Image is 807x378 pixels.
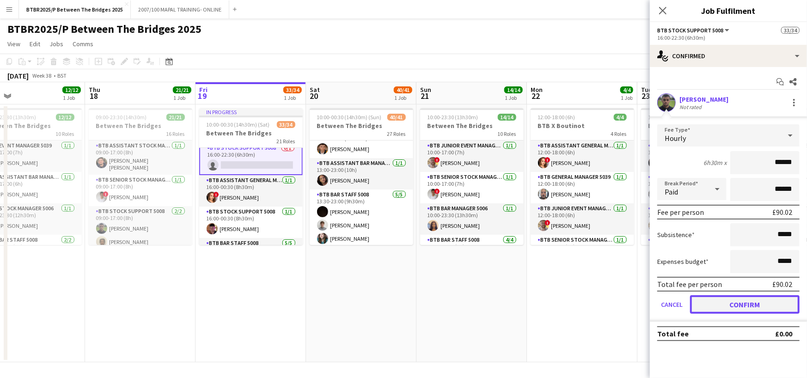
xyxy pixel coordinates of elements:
[394,94,412,101] div: 1 Job
[545,157,550,163] span: !
[283,86,302,93] span: 33/34
[131,0,229,18] button: 2007/100 MAPAL TRAINING- ONLINE
[650,45,807,67] div: Confirmed
[641,235,745,266] app-card-role: BTB Senior Stock Manager 50061/112:00-18:00 (6h)
[545,220,550,226] span: !
[665,187,678,196] span: Paid
[531,235,634,266] app-card-role: BTB Senior Stock Manager 50061/112:00-18:00 (6h)
[648,114,686,121] span: 12:00-18:00 (6h)
[30,40,40,48] span: Edit
[199,108,303,116] div: In progress
[641,85,652,94] span: Tue
[611,130,627,137] span: 4 Roles
[531,122,634,130] h3: BTB X Boutinot
[657,27,731,34] button: BTB Stock support 5008
[657,27,723,34] span: BTB Stock support 5008
[89,140,192,175] app-card-role: BTB Assistant Stock Manager 50061/109:00-17:00 (8h)[PERSON_NAME] [PERSON_NAME]
[529,91,543,101] span: 22
[419,91,431,101] span: 21
[96,114,147,121] span: 09:00-23:30 (14h30m)
[387,114,406,121] span: 40/41
[166,114,185,121] span: 21/21
[640,91,652,101] span: 23
[89,175,192,206] app-card-role: BTB Senior Stock Manager 50061/109:00-17:00 (8h)![PERSON_NAME]
[434,157,440,163] span: !
[679,95,728,104] div: [PERSON_NAME]
[621,94,633,101] div: 1 Job
[31,72,54,79] span: Week 38
[772,280,792,289] div: £90.02
[531,203,634,235] app-card-role: BTB Junior Event Manager 50391/112:00-18:00 (6h)![PERSON_NAME]
[420,235,524,306] app-card-role: BTB Bar Staff 50084/410:30-17:30 (7h)
[310,127,413,158] app-card-role: BTB Bar Staff 50081/112:00-00:30 (12h30m)[PERSON_NAME]
[26,38,44,50] a: Edit
[89,206,192,251] app-card-role: BTB Stock support 50082/209:00-17:00 (8h)[PERSON_NAME][PERSON_NAME]
[775,329,792,338] div: £0.00
[207,121,270,128] span: 10:00-00:30 (14h30m) (Sat)
[103,191,109,197] span: !
[310,158,413,189] app-card-role: BTB Assistant Bar Manager 50061/113:00-23:00 (10h)[PERSON_NAME]
[69,38,97,50] a: Comms
[166,130,185,137] span: 16 Roles
[650,5,807,17] h3: Job Fulfilment
[657,280,722,289] div: Total fee per person
[7,40,20,48] span: View
[173,86,191,93] span: 21/21
[89,85,100,94] span: Thu
[434,189,440,194] span: !
[277,138,295,145] span: 21 Roles
[531,108,634,245] app-job-card: 12:00-18:00 (6h)4/4BTB X Boutinot4 RolesBTB Assistant General Manager 50061/112:00-18:00 (6h)![PE...
[641,122,745,130] h3: BTB X Boutinot
[199,108,303,245] app-job-card: In progress10:00-00:30 (14h30m) (Sat)33/34Between The Bridges21 RolesBTB Bar Staff 50081/116:00-2...
[394,86,412,93] span: 40/41
[614,114,627,121] span: 4/4
[49,40,63,48] span: Jobs
[420,122,524,130] h3: Between The Bridges
[781,27,800,34] span: 33/34
[214,192,219,197] span: !
[7,22,202,36] h1: BTBR2025/P Between The Bridges 2025
[538,114,575,121] span: 12:00-18:00 (6h)
[62,86,81,93] span: 12/12
[420,172,524,203] app-card-role: BTB Senior Stock Manager 50061/110:00-17:00 (7h)![PERSON_NAME]
[310,122,413,130] h3: Between The Bridges
[428,114,478,121] span: 10:00-23:30 (13h30m)
[63,94,80,101] div: 1 Job
[199,175,303,207] app-card-role: BTB Assistant General Manager 50061/116:00-00:30 (8h30m)![PERSON_NAME]
[89,122,192,130] h3: Between The Bridges
[641,172,745,203] app-card-role: BTB General Manager 50391/112:00-18:00 (6h)[PERSON_NAME]
[420,140,524,172] app-card-role: BTB Junior Event Manager 50391/110:00-17:00 (7h)![PERSON_NAME]
[641,140,745,172] app-card-role: BTB Assistant General Manager 50061/112:00-18:00 (6h)![PERSON_NAME]
[284,94,301,101] div: 1 Job
[87,91,100,101] span: 18
[7,71,29,80] div: [DATE]
[498,114,516,121] span: 14/14
[657,257,709,266] label: Expenses budget
[641,203,745,235] app-card-role: BTB Junior Event Manager 50391/112:00-18:00 (6h)![PERSON_NAME]
[504,86,523,93] span: 14/14
[310,85,320,94] span: Sat
[4,38,24,50] a: View
[56,114,74,121] span: 12/12
[310,108,413,245] div: 10:00-00:30 (14h30m) (Sun)40/41Between The Bridges27 Roles11:00-23:30 (12h30m)[PERSON_NAME]BTB Ba...
[420,108,524,245] app-job-card: 10:00-23:30 (13h30m)14/14Between The Bridges10 RolesBTB Junior Event Manager 50391/110:00-17:00 (...
[57,72,67,79] div: BST
[505,94,522,101] div: 1 Job
[199,142,303,175] app-card-role: BTB Stock support 50080/116:00-22:30 (6h30m)
[73,40,93,48] span: Comms
[657,34,800,41] div: 16:00-22:30 (6h30m)
[19,0,131,18] button: BTBR2025/P Between The Bridges 2025
[277,121,295,128] span: 33/34
[531,140,634,172] app-card-role: BTB Assistant General Manager 50061/112:00-18:00 (6h)![PERSON_NAME]
[89,108,192,245] div: 09:00-23:30 (14h30m)21/21Between The Bridges16 RolesBTB Assistant Stock Manager 50061/109:00-17:0...
[641,108,745,245] div: 12:00-18:00 (6h)4/4BTB X Boutinot4 RolesBTB Assistant General Manager 50061/112:00-18:00 (6h)![PE...
[420,203,524,235] app-card-role: BTB Bar Manager 50061/110:00-23:30 (13h30m)[PERSON_NAME]
[657,207,704,217] div: Fee per person
[420,85,431,94] span: Sun
[56,130,74,137] span: 10 Roles
[198,91,208,101] span: 19
[310,189,413,274] app-card-role: BTB Bar Staff 50085/513:30-23:00 (9h30m)[PERSON_NAME][PERSON_NAME][PERSON_NAME]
